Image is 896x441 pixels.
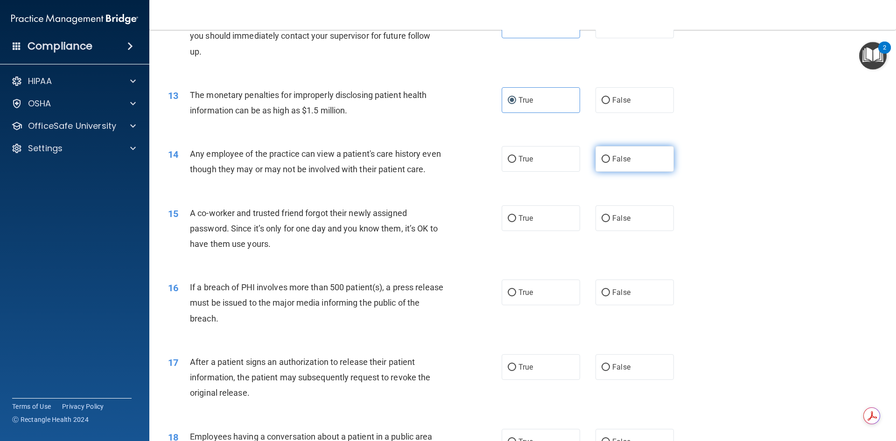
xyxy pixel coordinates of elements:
span: False [612,214,630,223]
span: True [518,363,533,371]
input: False [602,156,610,163]
input: False [602,364,610,371]
p: OfficeSafe University [28,120,116,132]
span: 14 [168,149,178,160]
p: Settings [28,143,63,154]
p: HIPAA [28,76,52,87]
img: PMB logo [11,10,138,28]
span: True [518,214,533,223]
input: False [602,97,610,104]
input: True [508,156,516,163]
input: True [508,97,516,104]
input: False [602,215,610,222]
span: False [612,288,630,297]
a: Terms of Use [12,402,51,411]
button: Open Resource Center, 2 new notifications [859,42,887,70]
iframe: Drift Widget Chat Controller [735,375,885,412]
span: False [612,154,630,163]
span: True [518,96,533,105]
a: OfficeSafe University [11,120,136,132]
input: True [508,289,516,296]
span: True [518,154,533,163]
span: Any employee of the practice can view a patient's care history even though they may or may not be... [190,149,441,174]
span: The monetary penalties for improperly disclosing patient health information can be as high as $1.... [190,90,427,115]
a: OSHA [11,98,136,109]
p: OSHA [28,98,51,109]
a: Settings [11,143,136,154]
span: True [518,288,533,297]
span: False [612,96,630,105]
a: Privacy Policy [62,402,104,411]
span: 15 [168,208,178,219]
input: False [602,289,610,296]
span: Ⓒ Rectangle Health 2024 [12,415,89,424]
span: A co-worker and trusted friend forgot their newly assigned password. Since it’s only for one day ... [190,208,438,249]
span: 13 [168,90,178,101]
span: 17 [168,357,178,368]
input: True [508,364,516,371]
span: 16 [168,282,178,294]
a: HIPAA [11,76,136,87]
input: True [508,215,516,222]
div: 2 [883,48,886,60]
span: If you suspect that someone is violating the practice's privacy policy you should immediately con... [190,15,442,56]
h4: Compliance [28,40,92,53]
span: False [612,363,630,371]
span: After a patient signs an authorization to release their patient information, the patient may subs... [190,357,430,398]
span: If a breach of PHI involves more than 500 patient(s), a press release must be issued to the major... [190,282,443,323]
